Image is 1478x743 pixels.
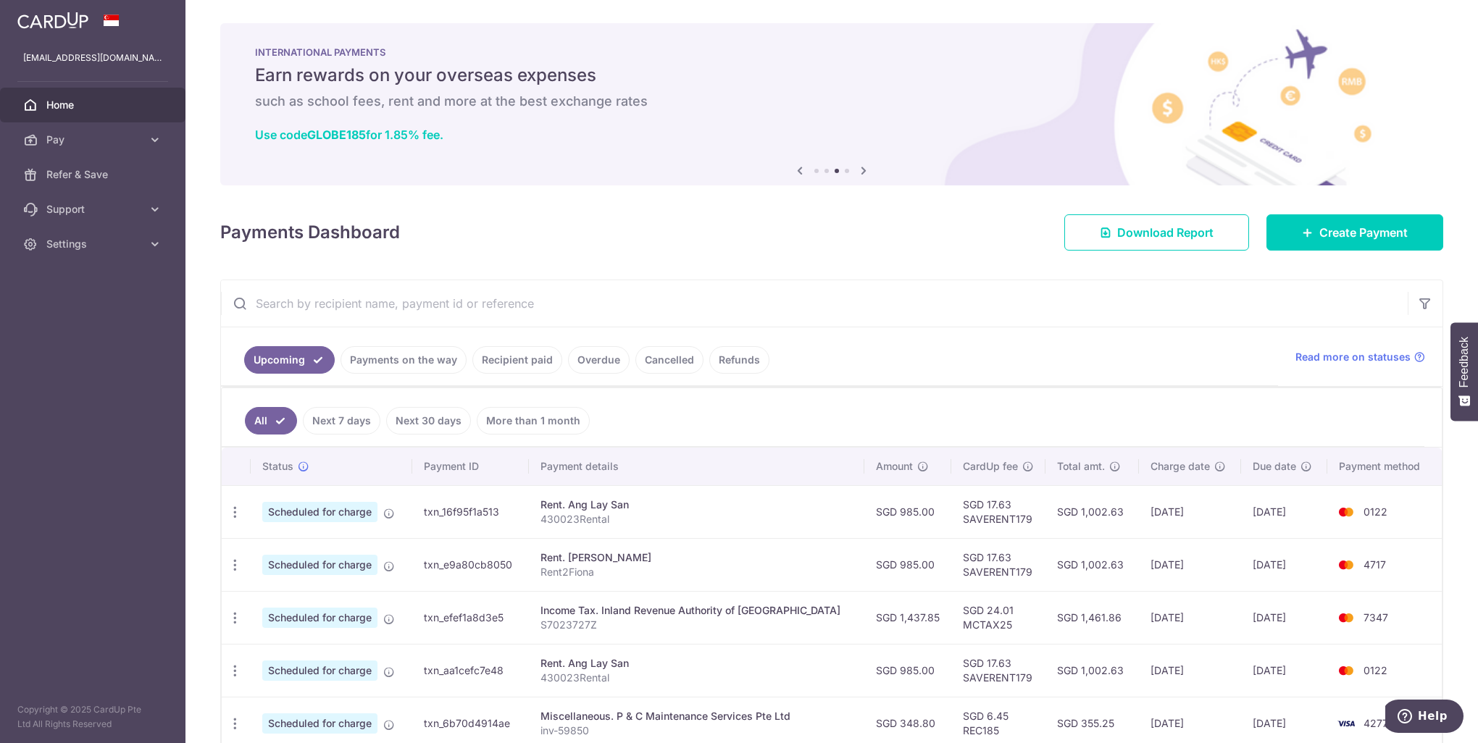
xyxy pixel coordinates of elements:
[540,618,853,632] p: S7023727Z
[46,98,142,112] span: Home
[540,603,853,618] div: Income Tax. Inland Revenue Authority of [GEOGRAPHIC_DATA]
[963,459,1018,474] span: CardUp fee
[864,538,951,591] td: SGD 985.00
[540,709,853,723] div: Miscellaneous. P & C Maintenance Services Pte Ltd
[1241,485,1327,538] td: [DATE]
[864,591,951,644] td: SGD 1,437.85
[46,237,142,251] span: Settings
[262,502,377,522] span: Scheduled for charge
[220,23,1443,185] img: International Payment Banner
[635,346,703,374] a: Cancelled
[1332,662,1361,679] img: Bank Card
[1332,503,1361,521] img: Bank Card
[244,346,335,374] a: Upcoming
[1045,485,1139,538] td: SGD 1,002.63
[951,644,1045,697] td: SGD 17.63 SAVERENT179
[17,12,88,29] img: CardUp
[412,448,528,485] th: Payment ID
[303,407,380,435] a: Next 7 days
[1045,644,1139,697] td: SGD 1,002.63
[1064,214,1249,251] a: Download Report
[46,167,142,182] span: Refer & Save
[1045,591,1139,644] td: SGD 1,461.86
[1332,556,1361,574] img: Bank Card
[540,565,853,579] p: Rent2Fiona
[220,219,400,245] h4: Payments Dashboard
[255,46,1408,58] p: INTERNATIONAL PAYMENTS
[1266,214,1443,251] a: Create Payment
[341,346,467,374] a: Payments on the way
[412,538,528,591] td: txn_e9a80cb8050
[1364,558,1386,571] span: 4717
[262,660,377,681] span: Scheduled for charge
[412,485,528,538] td: txn_16f95f1a513
[540,550,853,565] div: Rent. [PERSON_NAME]
[1241,591,1327,644] td: [DATE]
[540,671,853,685] p: 430023Rental
[1139,538,1241,591] td: [DATE]
[951,485,1045,538] td: SGD 17.63 SAVERENT179
[386,407,471,435] a: Next 30 days
[1253,459,1296,474] span: Due date
[951,538,1045,591] td: SGD 17.63 SAVERENT179
[307,127,366,142] b: GLOBE185
[46,133,142,147] span: Pay
[1057,459,1105,474] span: Total amt.
[1319,224,1408,241] span: Create Payment
[412,591,528,644] td: txn_efef1a8d3e5
[864,485,951,538] td: SGD 985.00
[1139,591,1241,644] td: [DATE]
[540,656,853,671] div: Rent. Ang Lay San
[412,644,528,697] td: txn_aa1cefc7e48
[46,202,142,217] span: Support
[1364,611,1388,624] span: 7347
[1295,350,1411,364] span: Read more on statuses
[1364,505,1387,518] span: 0122
[1117,224,1214,241] span: Download Report
[255,93,1408,110] h6: such as school fees, rent and more at the best exchange rates
[1139,485,1241,538] td: [DATE]
[709,346,769,374] a: Refunds
[1241,538,1327,591] td: [DATE]
[876,459,913,474] span: Amount
[1327,448,1442,485] th: Payment method
[255,64,1408,87] h5: Earn rewards on your overseas expenses
[245,407,297,435] a: All
[1385,700,1464,736] iframe: Opens a widget where you can find more information
[864,644,951,697] td: SGD 985.00
[23,51,162,65] p: [EMAIL_ADDRESS][DOMAIN_NAME]
[540,512,853,526] p: 430023Rental
[1364,664,1387,676] span: 0122
[472,346,562,374] a: Recipient paid
[540,723,853,738] p: inv-59850
[1450,322,1478,421] button: Feedback - Show survey
[1295,350,1425,364] a: Read more on statuses
[477,407,590,435] a: More than 1 month
[951,591,1045,644] td: SGD 24.01 MCTAX25
[1241,644,1327,697] td: [DATE]
[1364,717,1388,729] span: 4277
[262,608,377,628] span: Scheduled for charge
[540,498,853,512] div: Rent. Ang Lay San
[1151,459,1210,474] span: Charge date
[255,127,443,142] a: Use codeGLOBE185for 1.85% fee.
[262,713,377,734] span: Scheduled for charge
[1139,644,1241,697] td: [DATE]
[262,555,377,575] span: Scheduled for charge
[1332,715,1361,732] img: Bank Card
[262,459,293,474] span: Status
[221,280,1408,327] input: Search by recipient name, payment id or reference
[568,346,630,374] a: Overdue
[1458,337,1471,387] span: Feedback
[529,448,865,485] th: Payment details
[1045,538,1139,591] td: SGD 1,002.63
[1332,609,1361,626] img: Bank Card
